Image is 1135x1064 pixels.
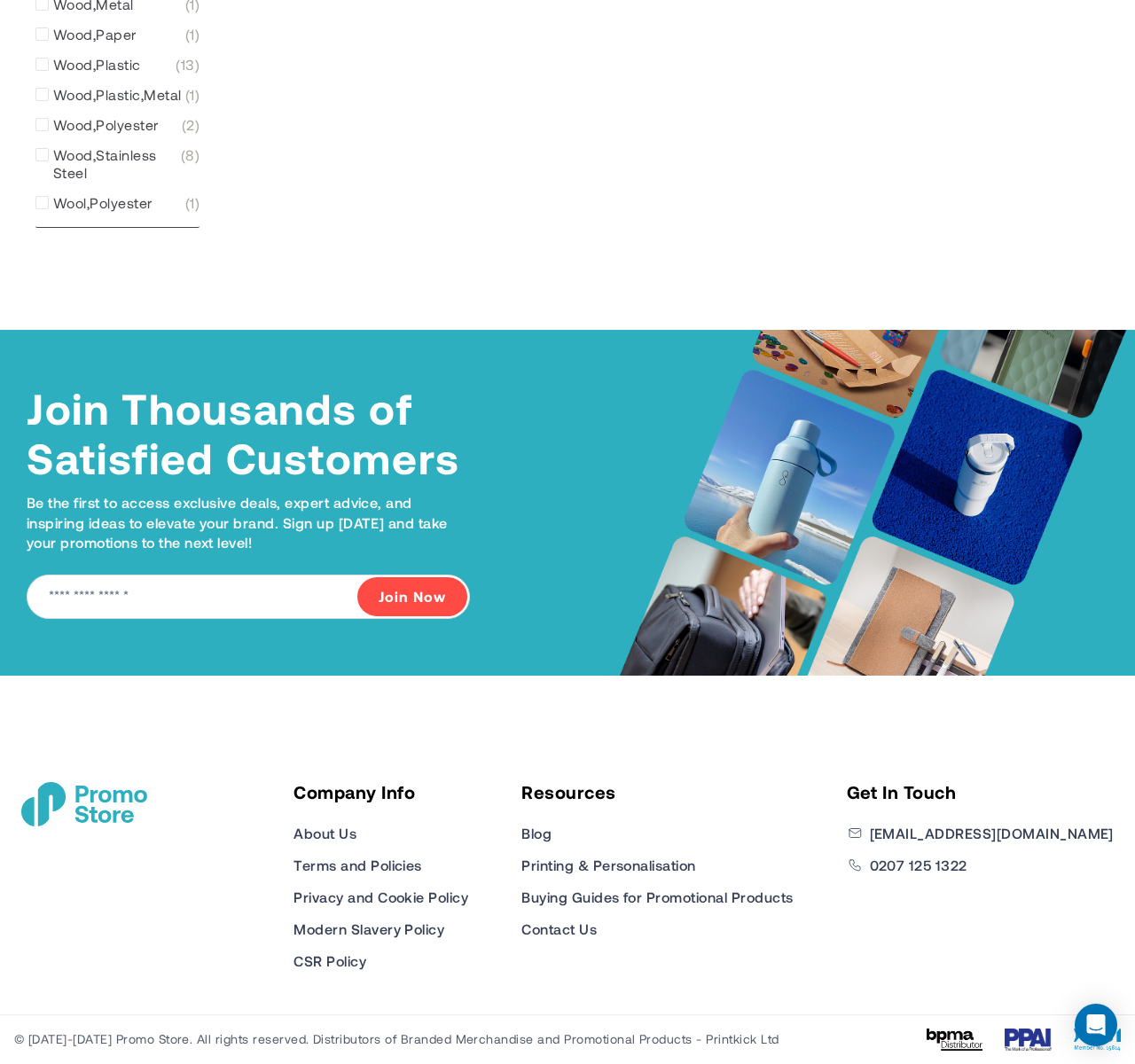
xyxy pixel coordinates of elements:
[35,194,200,212] a: Wool,Polyester 1
[294,855,422,876] a: Terms and Policies
[870,855,967,876] a: 0207 125 1322
[870,823,1114,844] a: [EMAIL_ADDRESS][DOMAIN_NAME]
[35,26,200,43] a: Wood,Paper 1
[185,26,200,43] span: 1
[53,56,141,74] span: Wood,Plastic
[521,855,695,876] a: Printing & Personalisation
[294,823,356,844] a: About Us
[27,383,470,482] h4: Join Thousands of Satisfied Customers
[521,887,793,908] a: Buying Guides for Promotional Products
[1074,1029,1121,1051] img: PSI
[1005,1029,1052,1051] img: PPAI
[27,493,470,552] p: Be the first to access exclusive deals, expert advice, and inspiring ideas to elevate your brand....
[847,782,1114,802] h5: Get In Touch
[53,26,137,43] span: Wood,Paper
[927,1029,982,1051] img: BPMA Distributor
[294,951,366,972] a: CSR Policy
[35,56,200,74] a: Wood,Plastic 13
[35,116,200,134] a: Wood,Polyester 2
[35,86,200,104] a: Wood,Plastic,Metal 1
[53,116,159,134] span: Wood,Polyester
[185,86,200,104] span: 1
[53,86,182,104] span: Wood,Plastic,Metal
[357,577,467,616] button: Join Now
[294,782,468,802] h5: Company Info
[14,1031,779,1046] span: © [DATE]-[DATE] Promo Store. All rights reserved. Distributors of Branded Merchandise and Promoti...
[521,823,552,844] a: Blog
[294,887,468,908] a: Privacy and Cookie Policy
[182,116,200,134] span: 2
[521,919,597,940] a: Contact Us
[21,782,147,826] a: store logo
[53,194,153,212] span: Wool,Polyester
[181,146,200,182] span: 8
[35,146,200,182] a: Wood,Stainless Steel 8
[521,782,793,802] h5: Resources
[176,56,200,74] span: 13
[847,857,863,872] img: Phone
[21,782,147,826] img: Promotional Merchandise
[185,194,200,212] span: 1
[847,825,863,841] img: Email
[53,146,181,182] span: Wood,Stainless Steel
[294,919,444,940] a: Modern Slavery Policy
[1075,1004,1117,1046] div: Open Intercom Messenger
